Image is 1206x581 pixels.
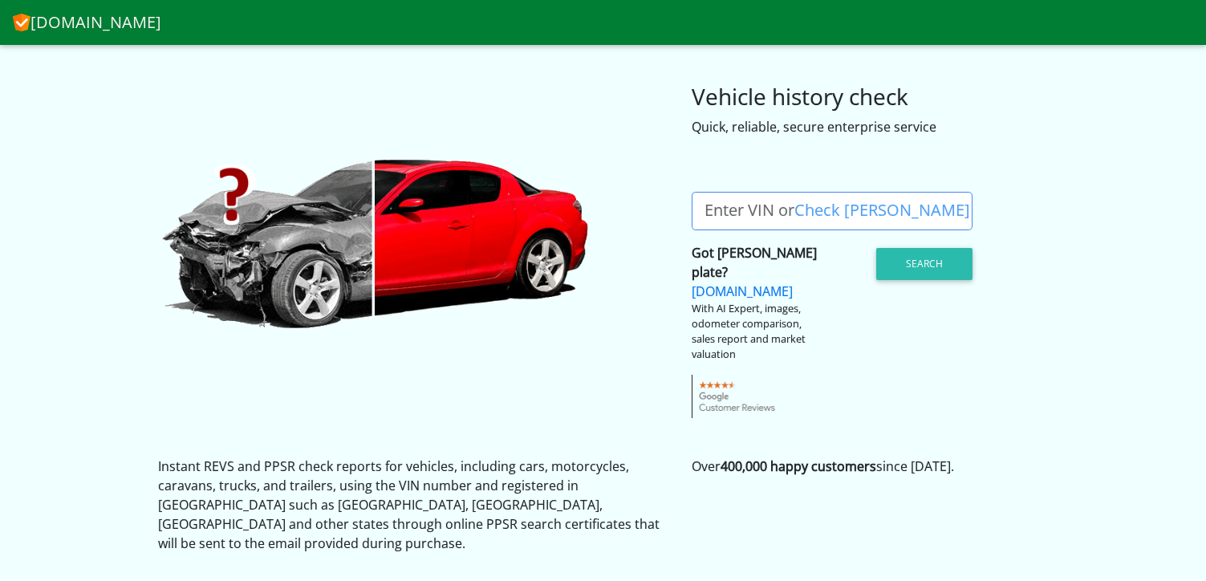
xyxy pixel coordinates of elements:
img: CheckVIN [158,156,591,331]
a: [DOMAIN_NAME] [13,6,161,39]
img: gcr-badge-transparent.png.pagespeed.ce.05XcFOhvEz.png [692,375,784,418]
p: Instant REVS and PPSR check reports for vehicles, including cars, motorcycles, caravans, trucks, ... [158,457,668,553]
strong: 400,000 happy customers [721,457,876,475]
a: Check [PERSON_NAME] [794,199,970,221]
div: With AI Expert, images, odometer comparison, sales report and market valuation [692,301,820,363]
div: Quick, reliable, secure enterprise service [692,117,1049,136]
a: [DOMAIN_NAME] [692,282,793,300]
img: CheckVIN.com.au logo [13,10,30,31]
button: Search [876,248,973,280]
label: Enter VIN or [692,192,983,230]
h3: Vehicle history check [692,83,1049,111]
strong: Got [PERSON_NAME] plate? [692,244,817,281]
p: Over since [DATE]. [692,457,1049,476]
